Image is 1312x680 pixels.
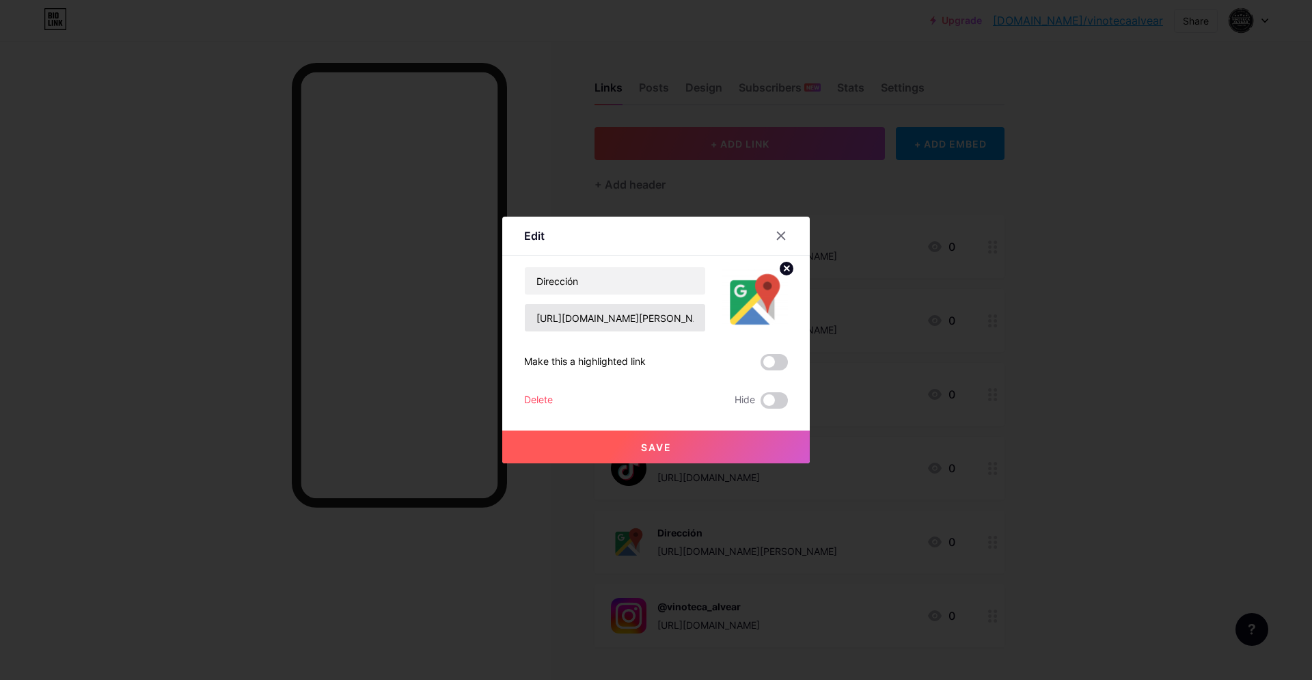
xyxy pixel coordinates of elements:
div: Delete [524,392,553,409]
input: URL [525,304,705,331]
div: Edit [524,228,545,244]
div: Make this a highlighted link [524,354,646,370]
span: Hide [735,392,755,409]
span: Save [641,441,672,453]
input: Title [525,267,705,295]
img: link_thumbnail [722,267,788,332]
button: Save [502,431,810,463]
